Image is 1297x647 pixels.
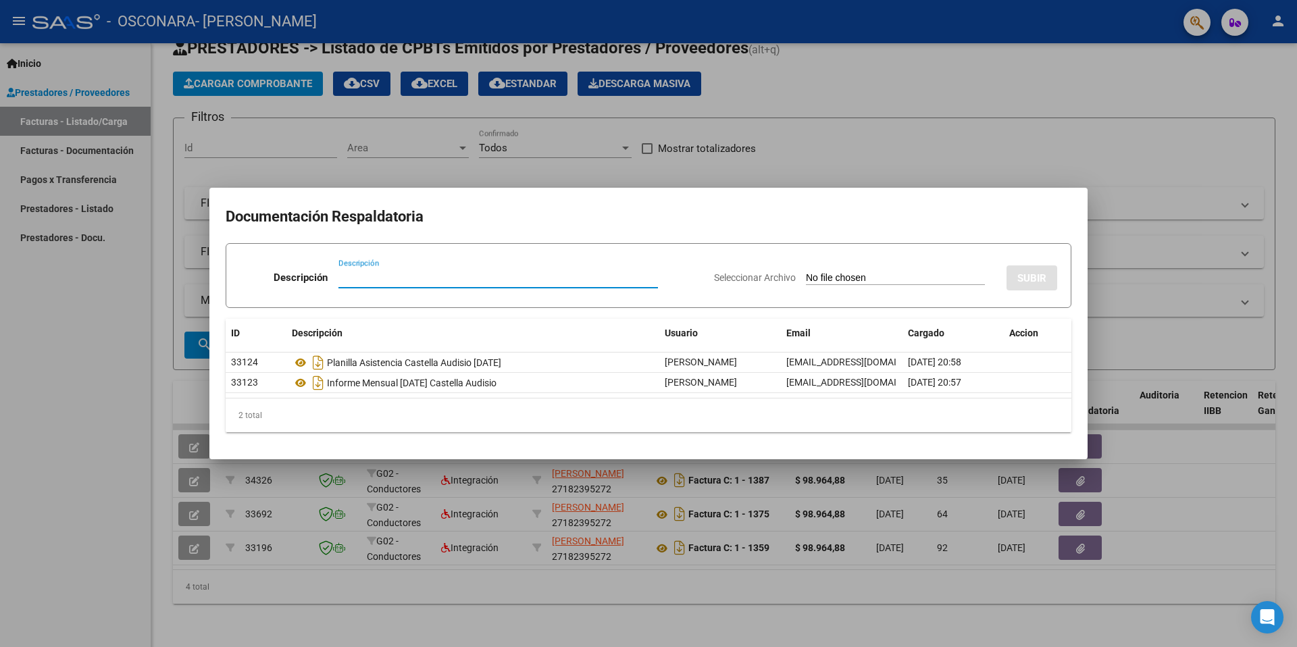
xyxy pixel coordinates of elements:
[1017,272,1046,284] span: SUBIR
[786,377,936,388] span: [EMAIL_ADDRESS][DOMAIN_NAME]
[659,319,781,348] datatable-header-cell: Usuario
[1004,319,1071,348] datatable-header-cell: Accion
[231,377,258,388] span: 33123
[1251,601,1283,633] div: Open Intercom Messenger
[781,319,902,348] datatable-header-cell: Email
[309,372,327,394] i: Descargar documento
[292,372,654,394] div: Informe Mensual [DATE] Castella Audisio
[226,319,286,348] datatable-header-cell: ID
[292,328,342,338] span: Descripción
[1007,265,1057,290] button: SUBIR
[274,270,328,286] p: Descripción
[286,319,659,348] datatable-header-cell: Descripción
[226,204,1071,230] h2: Documentación Respaldatoria
[786,357,936,367] span: [EMAIL_ADDRESS][DOMAIN_NAME]
[902,319,1004,348] datatable-header-cell: Cargado
[665,377,737,388] span: [PERSON_NAME]
[908,357,961,367] span: [DATE] 20:58
[786,328,811,338] span: Email
[231,328,240,338] span: ID
[309,352,327,373] i: Descargar documento
[714,272,796,283] span: Seleccionar Archivo
[665,328,698,338] span: Usuario
[908,328,944,338] span: Cargado
[908,377,961,388] span: [DATE] 20:57
[292,352,654,373] div: Planilla Asistencia Castella Audisio [DATE]
[1009,328,1038,338] span: Accion
[226,398,1071,432] div: 2 total
[665,357,737,367] span: [PERSON_NAME]
[231,357,258,367] span: 33124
